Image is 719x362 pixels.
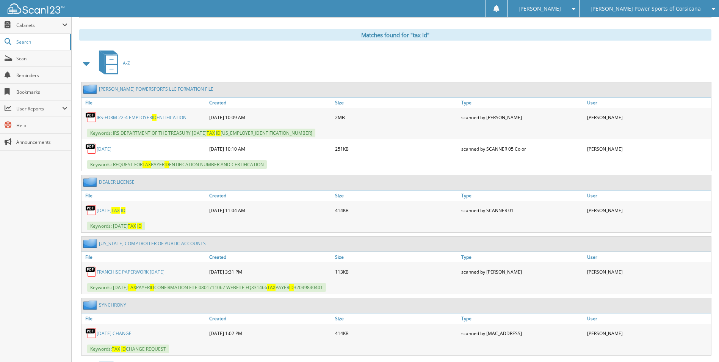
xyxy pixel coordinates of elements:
span: Announcements [16,139,67,145]
span: Search [16,39,66,45]
a: [PERSON_NAME] POWERSPORTS LLC FORMATION FILE [99,86,213,92]
span: [PERSON_NAME] Power Sports of Corsicana [591,6,701,11]
a: Type [459,98,585,108]
a: IRS-FORM 22-4 EMPLOYERIDENTIFICATION [97,114,186,121]
span: ID [150,284,154,291]
img: PDF.png [85,143,97,154]
div: [DATE] 11:04 AM [207,203,333,218]
img: folder2.png [83,300,99,310]
div: scanned by [MAC_ADDRESS] [459,326,585,341]
a: [DATE]TAX ID [97,207,125,214]
a: User [585,252,711,262]
a: Size [333,252,459,262]
div: 414KB [333,203,459,218]
span: TAX [267,284,276,291]
div: [DATE] 1:02 PM [207,326,333,341]
div: scanned by SCANNER 05 Color [459,141,585,156]
span: ID [121,346,126,352]
img: folder2.png [83,84,99,94]
span: User Reports [16,105,62,112]
a: Created [207,190,333,201]
img: PDF.png [85,205,97,216]
div: [DATE] 10:09 AM [207,110,333,125]
a: File [81,190,207,201]
span: [PERSON_NAME] [518,6,561,11]
a: [US_STATE] COMPTROLLER OF PUBLIC ACCOUNTS [99,240,206,247]
div: [PERSON_NAME] [585,264,711,279]
a: File [81,98,207,108]
img: folder2.png [83,177,99,187]
span: Keywords: [DATE] [87,222,145,230]
span: TAX [143,161,151,168]
a: File [81,252,207,262]
span: ID [216,130,221,136]
span: ID [137,223,142,229]
span: Keywords: REQUEST FOR PAYER ENTIFICATION NUMBER AND CERTIFICATION [87,160,267,169]
a: Size [333,313,459,324]
div: [DATE] 10:10 AM [207,141,333,156]
a: DEALER LICENSE [99,179,135,185]
div: 113KB [333,264,459,279]
span: TAX [111,207,120,214]
img: scan123-logo-white.svg [8,3,64,14]
span: Help [16,122,67,129]
span: TAX [128,284,136,291]
a: Created [207,252,333,262]
span: TAX [207,130,215,136]
span: Cabinets [16,22,62,28]
span: A-Z [123,60,130,66]
a: [DATE] CHANGE [97,330,132,337]
a: Size [333,98,459,108]
a: Type [459,252,585,262]
span: ID [289,284,294,291]
span: ID [164,161,169,168]
span: TAX [128,223,136,229]
span: ID [152,114,157,121]
div: 2MB [333,110,459,125]
a: A-Z [94,48,130,78]
span: Scan [16,55,67,62]
a: [DATE] [97,146,111,152]
span: Bookmarks [16,89,67,95]
a: Created [207,313,333,324]
a: Type [459,313,585,324]
a: FRANCHISE PAPERWORK [DATE] [97,269,164,275]
a: Size [333,190,459,201]
div: Matches found for "tax id" [79,29,711,41]
div: scanned by SCANNER 01 [459,203,585,218]
span: ID [121,207,125,214]
a: File [81,313,207,324]
div: scanned by [PERSON_NAME] [459,264,585,279]
img: PDF.png [85,266,97,277]
a: Created [207,98,333,108]
a: User [585,313,711,324]
img: PDF.png [85,112,97,123]
div: [PERSON_NAME] [585,110,711,125]
div: [PERSON_NAME] [585,203,711,218]
div: scanned by [PERSON_NAME] [459,110,585,125]
a: Type [459,190,585,201]
a: User [585,190,711,201]
div: 414KB [333,326,459,341]
div: [PERSON_NAME] [585,141,711,156]
span: Keywords: CHANGE REQUEST [87,345,169,353]
div: [PERSON_NAME] [585,326,711,341]
div: 251KB [333,141,459,156]
span: Reminders [16,72,67,79]
img: folder2.png [83,239,99,248]
a: SYNCHRONY [99,302,126,308]
img: PDF.png [85,327,97,339]
div: [DATE] 3:31 PM [207,264,333,279]
span: Keywords: IRS DEPARTMENT OF THE TREASURY [DATE] [US_EMPLOYER_IDENTIFICATION_NUMBER] [87,129,315,137]
a: User [585,98,711,108]
span: TAX [112,346,120,352]
span: Keywords: [DATE] PAYER CONFIRMATION FILE 0801711067 WEBFILE FQ331466 PAYER 32049840401 [87,283,326,292]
